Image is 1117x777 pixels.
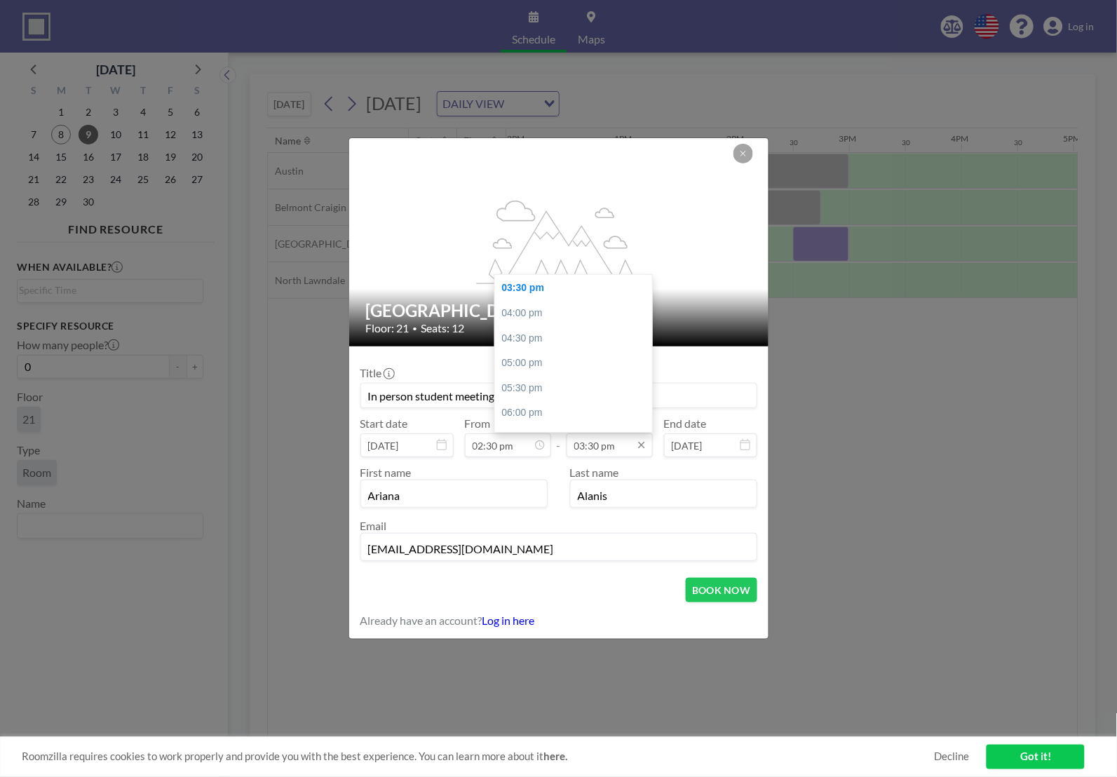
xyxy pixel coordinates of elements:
[421,321,465,335] span: Seats: 12
[495,276,661,301] div: 03:30 pm
[22,750,934,764] span: Roomzilla requires cookies to work properly and provide you with the best experience. You can lea...
[934,750,969,764] a: Decline
[360,614,482,628] span: Already have an account?
[495,426,661,451] div: 06:30 pm
[495,400,661,426] div: 06:00 pm
[557,421,561,452] span: -
[360,366,393,380] label: Title
[495,351,661,376] div: 05:00 pm
[413,323,418,334] span: •
[361,536,757,560] input: Email
[495,326,661,351] div: 04:30 pm
[495,376,661,401] div: 05:30 pm
[360,417,408,431] label: Start date
[543,750,567,763] a: here.
[987,745,1085,769] a: Got it!
[360,466,412,479] label: First name
[664,417,707,431] label: End date
[361,384,757,407] input: Guest reservation
[366,300,753,321] h2: [GEOGRAPHIC_DATA]
[361,483,547,507] input: First name
[465,417,491,431] label: From
[366,321,409,335] span: Floor: 21
[482,614,535,627] a: Log in here
[495,301,661,326] div: 04:00 pm
[570,466,619,479] label: Last name
[571,483,757,507] input: Last name
[360,519,387,532] label: Email
[686,578,757,602] button: BOOK NOW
